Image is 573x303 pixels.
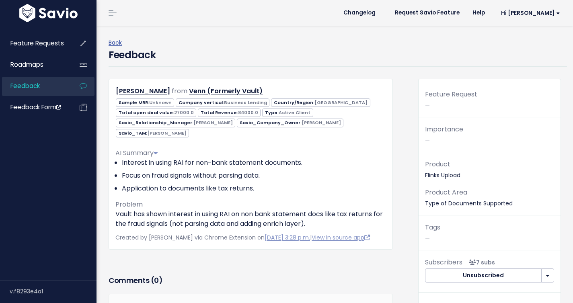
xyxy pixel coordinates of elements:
span: Company vertical: [176,98,269,107]
li: Focus on fraud signals without parsing data. [122,171,386,180]
span: Importance [425,125,463,134]
span: Savio_TAM: [116,129,189,137]
a: View in source app [312,233,370,242]
span: Feedback form [10,103,61,111]
span: 27000.0 [174,109,194,116]
a: Help [466,7,491,19]
span: Feedback [10,82,40,90]
a: Feedback [2,77,67,95]
a: Request Savio Feature [388,7,466,19]
h4: Feedback [109,48,156,62]
button: Unsubscribed [425,268,542,283]
h3: Comments ( ) [109,275,393,286]
span: Product Area [425,188,467,197]
span: AI Summary [115,148,158,158]
p: Vault has shown interest in using RAI on non bank statement docs like tax returns for the fraud s... [115,209,386,229]
span: Tags [425,223,440,232]
a: Roadmaps [2,55,67,74]
a: [PERSON_NAME] [116,86,170,96]
a: Feature Requests [2,34,67,53]
p: Flinks Upload [425,159,554,180]
span: from [172,86,187,96]
span: Hi [PERSON_NAME] [501,10,560,16]
span: Savio_Relationship_Manager: [116,119,235,127]
img: logo-white.9d6f32f41409.svg [17,4,80,22]
p: Type of Documents Supported [425,187,554,209]
span: Country/Region: [271,98,370,107]
span: [PERSON_NAME] [302,119,341,126]
li: Interest in using RAI for non-bank statement documents. [122,158,386,168]
span: Changelog [343,10,376,16]
span: Type: [262,109,313,117]
div: — [419,89,561,117]
a: [DATE] 3:28 p.m. [265,233,310,242]
span: Total open deal value: [116,109,196,117]
a: Back [109,39,122,47]
span: Sample MRR: [116,98,174,107]
span: <p><strong>Subscribers</strong><br><br> - Sara Ahmad<br> - Hessam Abbasi<br> - Pauline Sanni<br> ... [466,258,495,266]
span: 0 [154,275,159,285]
span: Unknown [149,99,172,106]
a: Hi [PERSON_NAME] [491,7,567,19]
span: Savio_Company_Owner: [237,119,343,127]
span: Business Lending [224,99,267,106]
span: [PERSON_NAME] [193,119,233,126]
span: Created by [PERSON_NAME] via Chrome Extension on | [115,233,370,242]
a: Venn (Formerly Vault) [189,86,263,96]
p: — [425,222,554,244]
p: — [425,124,554,145]
span: Subscribers [425,258,462,267]
div: v.f8293e4a1 [10,281,97,302]
span: Feature Request [425,90,477,99]
span: [GEOGRAPHIC_DATA] [314,99,368,106]
span: Problem [115,200,143,209]
span: Total Revenue: [198,109,261,117]
span: Roadmaps [10,60,43,69]
span: [PERSON_NAME] [147,130,187,136]
span: Feature Requests [10,39,64,47]
a: Feedback form [2,98,67,117]
span: Active Client [279,109,310,116]
li: Application to documents like tax returns. [122,184,386,193]
span: 84000.0 [238,109,258,116]
span: Product [425,160,450,169]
